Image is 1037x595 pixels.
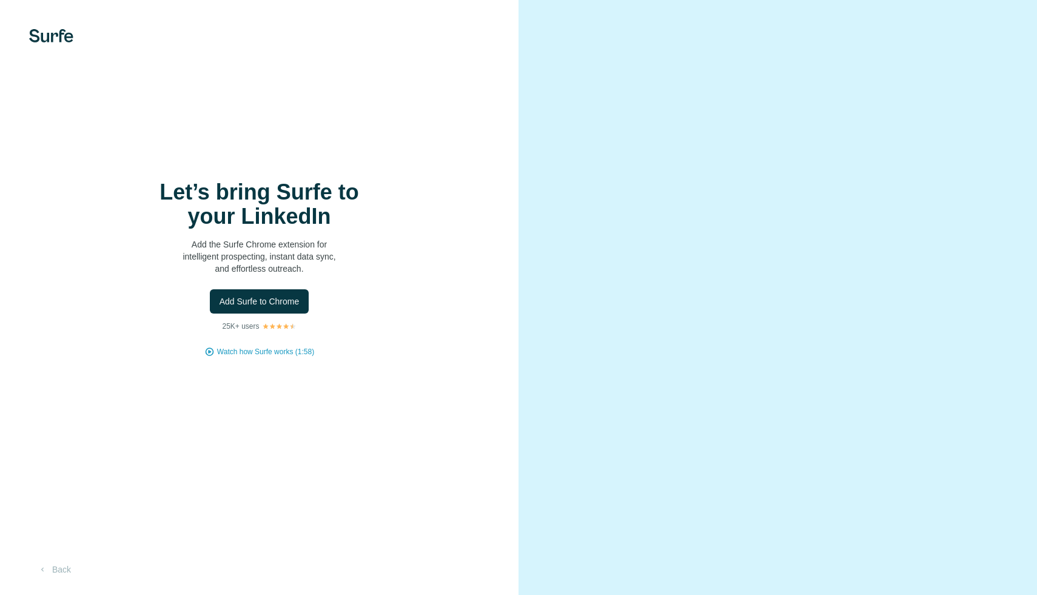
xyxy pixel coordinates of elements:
h1: Let’s bring Surfe to your LinkedIn [138,180,381,229]
img: Surfe's logo [29,29,73,42]
span: Add Surfe to Chrome [220,295,300,308]
button: Watch how Surfe works (1:58) [217,346,314,357]
button: Add Surfe to Chrome [210,289,309,314]
img: Rating Stars [262,323,297,330]
p: Add the Surfe Chrome extension for intelligent prospecting, instant data sync, and effortless out... [138,238,381,275]
button: Back [29,559,79,580]
p: 25K+ users [222,321,259,332]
